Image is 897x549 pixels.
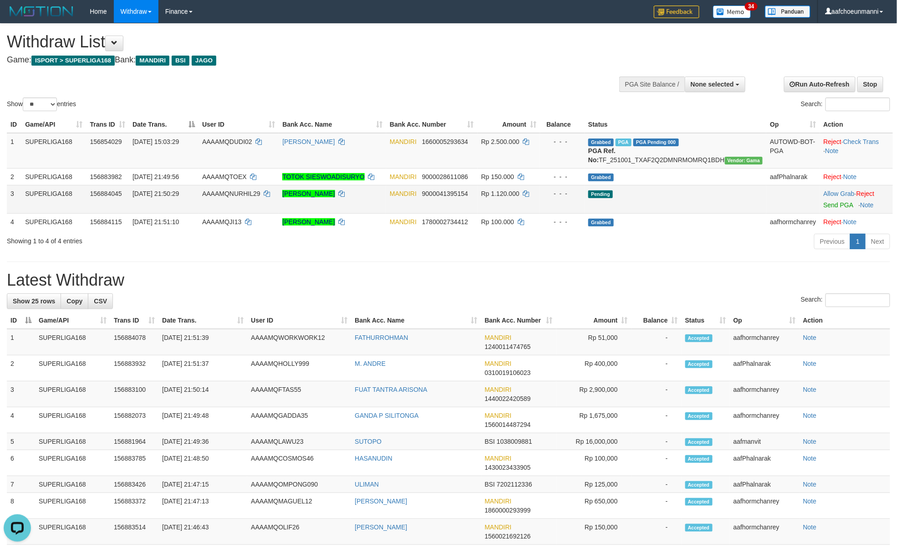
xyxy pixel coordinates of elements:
[485,421,531,428] span: Copy 1560014487294 to clipboard
[192,56,216,66] span: JAGO
[422,190,468,197] span: Copy 9000041395154 to clipboard
[202,190,260,197] span: AAAAMQNURHIL29
[820,168,893,185] td: ·
[485,412,512,419] span: MANDIRI
[481,312,556,329] th: Bank Acc. Number: activate to sort column ascending
[158,312,247,329] th: Date Trans.: activate to sort column ascending
[588,147,616,164] b: PGA Ref. No:
[803,386,817,393] a: Note
[87,116,129,133] th: Trans ID: activate to sort column ascending
[481,190,520,197] span: Rp 1.120.000
[850,234,866,249] a: 1
[633,139,679,146] span: PGA Pending
[485,455,512,462] span: MANDIRI
[730,329,800,355] td: aafhormchanrey
[351,312,481,329] th: Bank Acc. Name: activate to sort column ascending
[158,519,247,545] td: [DATE] 21:46:43
[616,139,632,146] span: Marked by aafsoycanthlai
[7,271,890,289] h1: Latest Withdraw
[685,412,713,420] span: Accepted
[865,234,890,249] a: Next
[730,433,800,450] td: aafmanvit
[110,407,158,433] td: 156882073
[825,147,839,154] a: Note
[66,298,82,305] span: Copy
[485,343,531,350] span: Copy 1240011474765 to clipboard
[485,360,512,367] span: MANDIRI
[730,493,800,519] td: aafhormchanrey
[390,190,417,197] span: MANDIRI
[247,355,351,381] td: AAAAMQHOLLY999
[110,312,158,329] th: Trans ID: activate to sort column ascending
[355,438,382,445] a: SUTOPO
[90,173,122,180] span: 156883982
[540,116,585,133] th: Balance
[485,369,531,376] span: Copy 0310019106023 to clipboard
[730,476,800,493] td: aafPhalnarak
[824,190,856,197] span: ·
[730,450,800,476] td: aafPhalnarak
[422,173,468,180] span: Copy 9000028611086 to clipboard
[35,355,110,381] td: SUPERLIGA168
[485,498,512,505] span: MANDIRI
[685,386,713,394] span: Accepted
[803,481,817,488] a: Note
[820,133,893,169] td: · ·
[21,116,86,133] th: Game/API: activate to sort column ascending
[35,476,110,493] td: SUPERLIGA168
[90,138,122,145] span: 156854029
[7,116,21,133] th: ID
[588,139,614,146] span: Grabbed
[588,174,614,181] span: Grabbed
[820,213,893,230] td: ·
[158,450,247,476] td: [DATE] 21:48:50
[4,4,31,31] button: Open LiveChat chat widget
[7,213,21,230] td: 4
[110,519,158,545] td: 156883514
[202,173,247,180] span: AAAAMQTOEX
[485,523,512,531] span: MANDIRI
[843,218,857,226] a: Note
[282,173,364,180] a: TOTOK SIESWOADISURYO
[422,138,468,145] span: Copy 1660005293634 to clipboard
[654,5,699,18] img: Feedback.jpg
[485,481,495,488] span: BSI
[7,168,21,185] td: 2
[282,138,335,145] a: [PERSON_NAME]
[544,189,581,198] div: - - -
[129,116,199,133] th: Date Trans.: activate to sort column descending
[632,407,682,433] td: -
[556,329,632,355] td: Rp 51,000
[202,138,252,145] span: AAAAMQDUDI02
[485,533,531,540] span: Copy 1560021692126 to clipboard
[826,293,890,307] input: Search:
[803,523,817,531] a: Note
[800,312,890,329] th: Action
[685,481,713,489] span: Accepted
[588,219,614,226] span: Grabbed
[585,116,766,133] th: Status
[685,438,713,446] span: Accepted
[856,190,875,197] a: Reject
[110,493,158,519] td: 156883372
[202,218,241,226] span: AAAAMQJI13
[632,381,682,407] td: -
[485,386,512,393] span: MANDIRI
[803,498,817,505] a: Note
[31,56,115,66] span: ISPORT > SUPERLIGA168
[21,185,86,213] td: SUPERLIGA168
[682,312,730,329] th: Status: activate to sort column ascending
[730,519,800,545] td: aafhormchanrey
[247,329,351,355] td: AAAAMQWORKWORK12
[485,507,531,514] span: Copy 1860000293999 to clipboard
[355,412,418,419] a: GANDA P SILITONGA
[713,5,751,18] img: Button%20Memo.svg
[172,56,189,66] span: BSI
[158,476,247,493] td: [DATE] 21:47:15
[158,381,247,407] td: [DATE] 21:50:14
[803,334,817,341] a: Note
[691,81,734,88] span: None selected
[685,77,745,92] button: None selected
[110,476,158,493] td: 156883426
[544,172,581,181] div: - - -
